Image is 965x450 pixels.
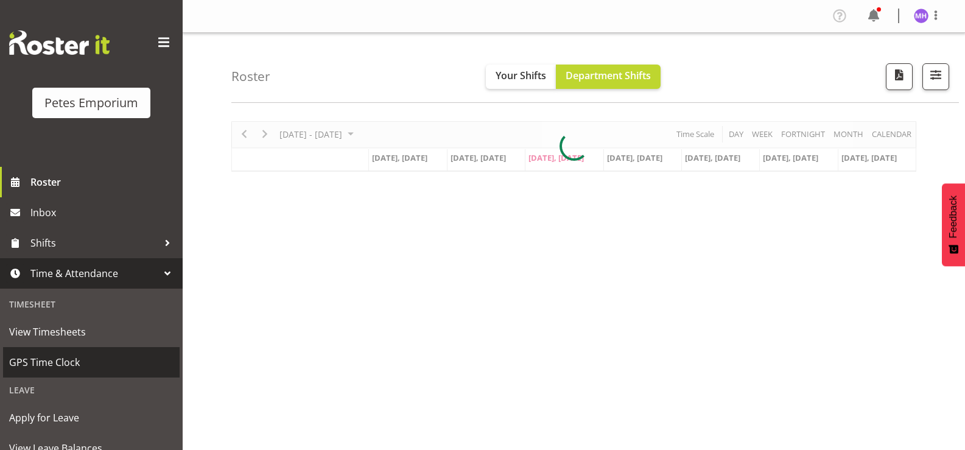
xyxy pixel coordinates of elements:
[30,264,158,283] span: Time & Attendance
[30,173,177,191] span: Roster
[3,403,180,433] a: Apply for Leave
[3,317,180,347] a: View Timesheets
[9,353,174,371] span: GPS Time Clock
[942,183,965,266] button: Feedback - Show survey
[566,69,651,82] span: Department Shifts
[231,69,270,83] h4: Roster
[30,234,158,252] span: Shifts
[3,347,180,378] a: GPS Time Clock
[30,203,177,222] span: Inbox
[486,65,556,89] button: Your Shifts
[3,292,180,317] div: Timesheet
[44,94,138,112] div: Petes Emporium
[914,9,928,23] img: mackenzie-halford4471.jpg
[3,378,180,403] div: Leave
[886,63,913,90] button: Download a PDF of the roster according to the set date range.
[922,63,949,90] button: Filter Shifts
[496,69,546,82] span: Your Shifts
[948,195,959,238] span: Feedback
[9,323,174,341] span: View Timesheets
[556,65,661,89] button: Department Shifts
[9,30,110,55] img: Rosterit website logo
[9,409,174,427] span: Apply for Leave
